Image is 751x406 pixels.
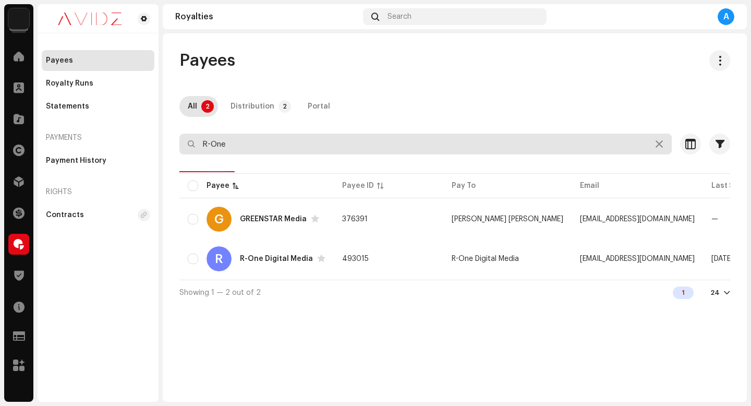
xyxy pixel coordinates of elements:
[201,100,214,113] p-badge: 2
[342,216,368,223] span: 376391
[42,150,154,171] re-m-nav-item: Payment History
[580,255,695,262] span: sweetsangeetdigital@gmail.com
[673,286,694,299] div: 1
[42,73,154,94] re-m-nav-item: Royalty Runs
[46,13,134,25] img: 0c631eef-60b6-411a-a233-6856366a70de
[580,216,695,223] span: contact@greenstar-media.com
[710,289,720,297] div: 24
[175,13,359,21] div: Royalties
[46,157,106,165] div: Payment History
[452,216,563,223] span: PHAM TRUONG TRUNG
[179,50,235,71] span: Payees
[46,211,84,219] div: Contracts
[42,50,154,71] re-m-nav-item: Payees
[240,255,313,262] div: R-One Digital Media
[718,8,734,25] div: A
[308,96,330,117] div: Portal
[278,100,291,113] p-badge: 2
[179,134,672,154] input: Search
[42,125,154,150] re-a-nav-header: Payments
[179,289,261,296] span: Showing 1 — 2 out of 2
[42,205,154,225] re-m-nav-item: Contracts
[46,102,89,111] div: Statements
[207,207,232,232] div: G
[342,255,369,262] span: 493015
[46,79,93,88] div: Royalty Runs
[188,96,197,117] div: All
[207,246,232,271] div: R
[42,96,154,117] re-m-nav-item: Statements
[231,96,274,117] div: Distribution
[8,8,29,29] img: 10d72f0b-d06a-424f-aeaa-9c9f537e57b6
[387,13,411,21] span: Search
[42,180,154,205] re-a-nav-header: Rights
[452,255,519,262] span: R-One Digital Media
[711,255,733,262] span: Jun 2025
[342,181,374,191] div: Payee ID
[46,56,73,65] div: Payees
[207,181,229,191] div: Payee
[240,216,307,223] div: GREENSTAR Media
